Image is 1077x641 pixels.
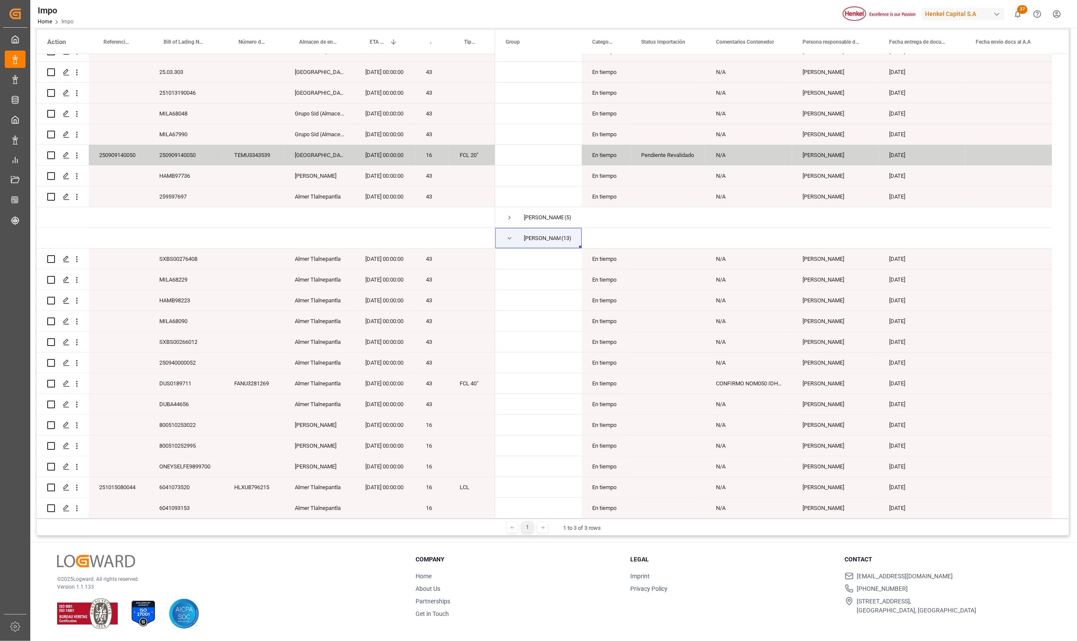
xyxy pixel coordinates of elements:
[37,415,495,436] div: Press SPACE to select this row.
[284,124,355,144] div: Grupo Sid (Almacenaje y Distribucion AVIOR)
[416,436,449,456] div: 16
[879,498,965,518] div: [DATE]
[706,62,792,82] div: N/A
[495,415,1052,436] div: Press SPACE to select this row.
[149,498,224,518] div: 6041093153
[495,436,1052,456] div: Press SPACE to select this row.
[495,207,1052,228] div: Press SPACE to select this row.
[37,456,495,477] div: Press SPACE to select this row.
[706,353,792,373] div: N/A
[284,311,355,331] div: Almer Tlalnepantla
[416,610,449,617] a: Get in Touch
[355,456,416,477] div: [DATE] 00:00:00
[149,456,224,477] div: ONEYSELFE9899700
[630,555,834,564] h3: Legal
[630,573,650,580] a: Imprint
[416,269,449,290] div: 43
[706,498,792,518] div: N/A
[416,311,449,331] div: 43
[416,103,449,124] div: 43
[149,249,224,269] div: SXBS00276408
[495,477,1052,498] div: Press SPACE to select this row.
[38,19,52,25] a: Home
[582,477,631,497] div: En tiempo
[355,394,416,414] div: [DATE] 00:00:00
[416,585,441,592] a: About Us
[355,311,416,331] div: [DATE] 00:00:00
[416,83,449,103] div: 43
[284,477,355,497] div: Almer Tlalnepantla
[641,145,695,165] div: Pendiente Revalidado
[169,599,199,629] img: AICPA SOC
[792,290,879,311] div: [PERSON_NAME]
[37,249,495,269] div: Press SPACE to select this row.
[582,394,631,414] div: En tiempo
[355,62,416,82] div: [DATE] 00:00:00
[706,166,792,186] div: N/A
[284,290,355,311] div: Almer Tlalnepantla
[582,373,631,394] div: En tiempo
[495,145,1052,166] div: Press SPACE to select this row.
[1008,4,1028,24] button: show 37 new notifications
[37,311,495,332] div: Press SPACE to select this row.
[879,124,965,144] div: [DATE]
[582,269,631,290] div: En tiempo
[922,8,1005,20] div: Henkel Capital S.A
[706,186,792,207] div: N/A
[792,477,879,497] div: [PERSON_NAME]
[582,166,631,186] div: En tiempo
[355,249,416,269] div: [DATE] 00:00:00
[706,332,792,352] div: N/A
[416,186,449,207] div: 43
[792,436,879,456] div: [PERSON_NAME]
[284,415,355,435] div: [PERSON_NAME]
[57,583,394,591] p: Version 1.1.133
[582,103,631,124] div: En tiempo
[495,311,1052,332] div: Press SPACE to select this row.
[706,83,792,103] div: N/A
[355,124,416,144] div: [DATE] 00:00:00
[37,186,495,207] div: Press SPACE to select this row.
[792,353,879,373] div: [PERSON_NAME]
[582,62,631,82] div: En tiempo
[506,39,520,45] span: Group
[706,145,792,165] div: N/A
[416,498,449,518] div: 16
[792,186,879,207] div: [PERSON_NAME]
[416,415,449,435] div: 16
[355,415,416,435] div: [DATE] 00:00:00
[37,477,495,498] div: Press SPACE to select this row.
[57,555,135,567] img: Logward Logo
[37,145,495,166] div: Press SPACE to select this row.
[355,290,416,311] div: [DATE] 00:00:00
[879,249,965,269] div: [DATE]
[149,186,224,207] div: 259597697
[706,269,792,290] div: N/A
[582,311,631,331] div: En tiempo
[37,207,495,228] div: Press SPACE to select this row.
[879,166,965,186] div: [DATE]
[524,208,564,228] div: [PERSON_NAME]
[284,332,355,352] div: Almer Tlalnepantla
[284,166,355,186] div: [PERSON_NAME]
[149,311,224,331] div: MILA68090
[149,415,224,435] div: 800510253022
[37,103,495,124] div: Press SPACE to select this row.
[416,290,449,311] div: 43
[792,456,879,477] div: [PERSON_NAME]
[355,353,416,373] div: [DATE] 00:00:00
[149,394,224,414] div: DUBA44656
[416,573,432,580] a: Home
[879,269,965,290] div: [DATE]
[879,186,965,207] div: [DATE]
[706,290,792,311] div: N/A
[582,415,631,435] div: En tiempo
[706,394,792,414] div: N/A
[857,584,908,593] span: [PHONE_NUMBER]
[416,598,451,605] a: Partnerships
[284,83,355,103] div: [GEOGRAPHIC_DATA]
[355,332,416,352] div: [DATE] 00:00:00
[495,103,1052,124] div: Press SPACE to select this row.
[37,436,495,456] div: Press SPACE to select this row.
